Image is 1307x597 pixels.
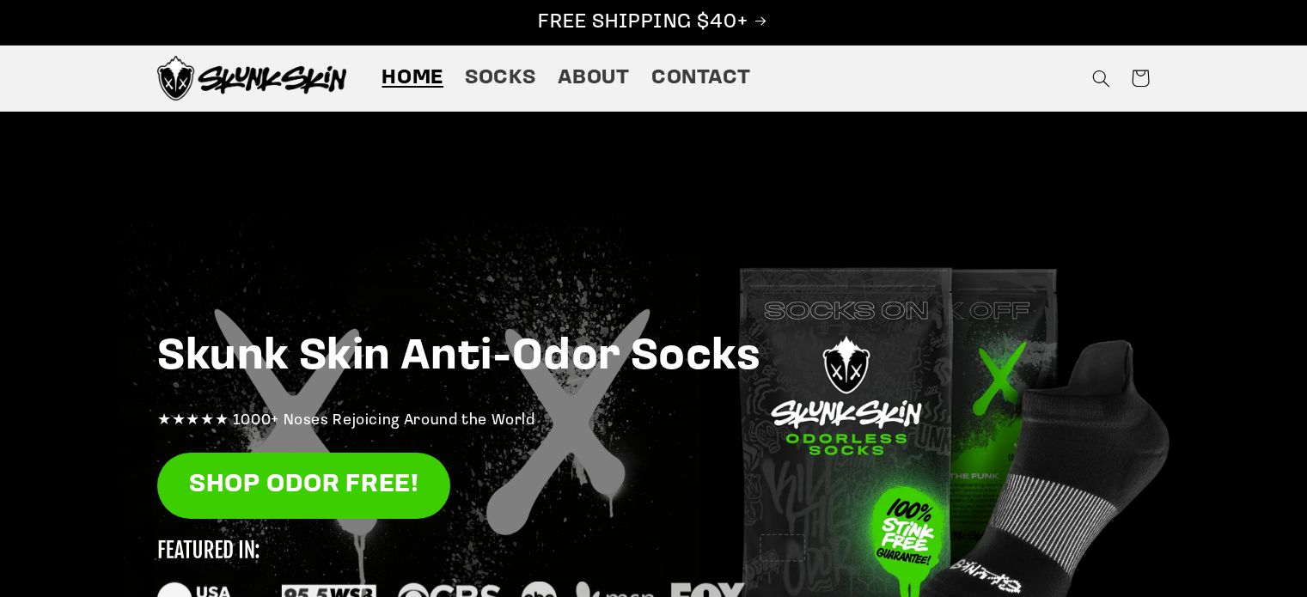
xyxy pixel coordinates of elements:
a: Contact [640,54,761,102]
a: Home [371,54,455,102]
strong: Skunk Skin Anti-Odor Socks [157,336,761,380]
p: ★★★★★ 1000+ Noses Rejoicing Around the World [157,408,1150,436]
a: SHOP ODOR FREE! [157,453,450,519]
img: Skunk Skin Anti-Odor Socks. [157,56,346,101]
span: Socks [465,65,535,92]
span: Home [382,65,443,92]
span: About [558,65,630,92]
summary: Search [1081,58,1121,98]
span: Contact [651,65,750,92]
p: FREE SHIPPING $40+ [18,9,1289,36]
a: About [547,54,640,102]
a: Socks [455,54,547,102]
